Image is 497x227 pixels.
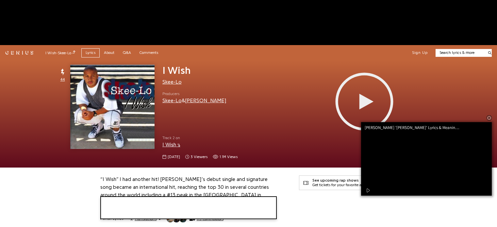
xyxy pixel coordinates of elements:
[299,65,430,138] iframe: primisNativeSkinFrame_SekindoSPlayer68ab55d182d53
[101,197,276,219] iframe: Tonefuse player
[81,48,100,57] a: Lyrics
[162,142,180,147] a: I Wish
[60,77,65,82] span: 44
[162,79,182,85] a: Skee-Lo
[312,183,370,187] div: Get tickets for your favorite artists
[213,154,238,160] span: 1,132,865 views
[365,125,466,130] div: [PERSON_NAME] '[PERSON_NAME]' Lyrics & Meaning | Genius Verified
[185,98,226,103] a: [PERSON_NAME]
[299,175,397,190] a: See upcoming rap showsGet tickets for your favorite artists
[162,65,191,76] span: I Wish
[191,154,207,160] span: 3 viewers
[162,97,226,105] div: &
[100,48,119,57] a: About
[168,154,180,160] span: [DATE]
[100,177,269,205] a: “I Wish” I had another hit! [PERSON_NAME]’s debut single and signature song became an internation...
[70,65,155,149] img: Cover art for I Wish by Skee-Lo
[119,48,135,57] a: Q&A
[162,135,289,141] span: Track 2 on
[220,154,238,160] span: 1.1M views
[162,91,226,97] span: Producers
[185,154,207,160] span: 3 viewers
[162,98,182,103] a: Skee-Lo
[436,50,484,56] input: Search lyrics & more
[312,178,370,183] div: See upcoming rap shows
[135,48,162,57] a: Comments
[412,50,428,56] button: Sign Up
[45,50,75,56] div: I Wish - Skee-Lo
